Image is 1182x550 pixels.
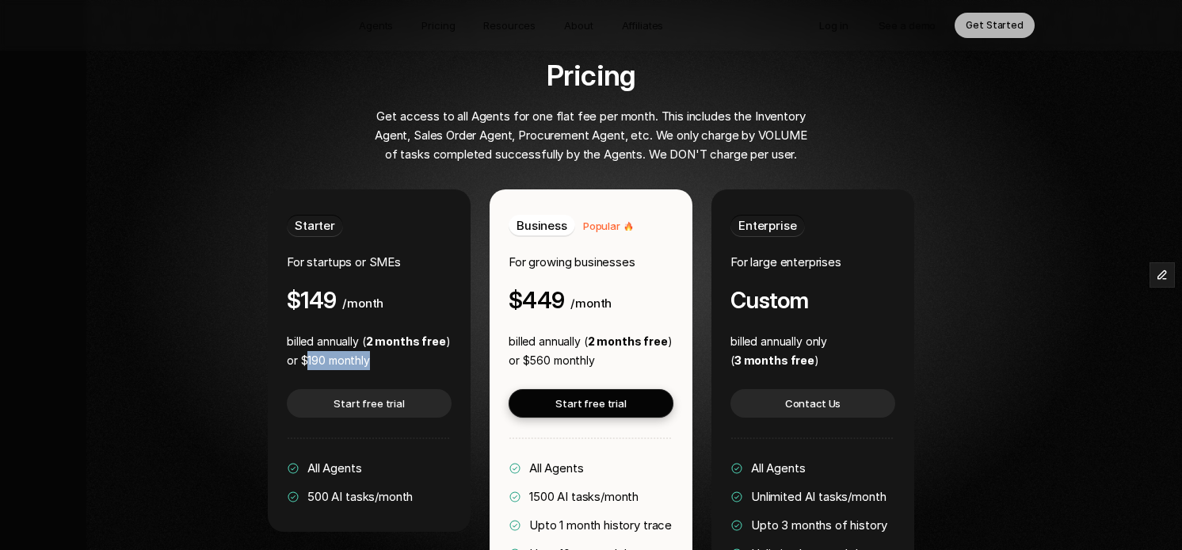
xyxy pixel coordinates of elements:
span: All Agents [751,460,806,476]
span: Business [517,218,567,233]
span: Get access to all Agents for one flat fee per month. This includes the Inventory Agent, Sales Ord... [375,109,810,162]
h4: $449 [509,288,564,313]
a: Affiliates [612,13,673,38]
span: Unlimited AI tasks/month [751,489,886,504]
a: Pricing [412,13,464,38]
a: Contact Us [730,389,895,418]
strong: 2 months free [588,334,668,348]
span: 1500 AI tasks/month [529,489,639,504]
a: Resources [474,13,545,38]
span: Upto 1 month history trace [529,518,672,533]
span: All Agents [529,460,584,476]
span: Enterprise [738,218,797,233]
p: Contact Us [785,395,841,411]
p: or $190 monthly [287,351,451,370]
span: Starter [295,218,335,233]
a: Get Started [955,13,1035,38]
h2: Pricing [242,59,940,91]
span: /month [342,296,383,311]
p: Affiliates [622,17,664,33]
p: Resources [483,17,536,33]
a: Agents [349,13,402,38]
span: For growing businesses [509,254,635,269]
span: Upto 3 months of history [751,518,886,533]
span: /month [570,296,612,311]
span: All Agents [307,460,362,476]
span: For startups or SMEs [287,254,401,269]
p: Log in [819,17,848,33]
p: billed annually ( ) [509,332,673,351]
p: See a demo [879,17,936,33]
strong: 3 months free [734,353,814,367]
h4: $149 [287,288,336,313]
strong: 2 months free [366,334,446,348]
a: About [555,13,602,38]
p: Pricing [421,17,455,33]
p: Start free trial [555,395,627,411]
p: billed annually only [730,332,827,351]
span: Popular [583,220,620,232]
p: Start free trial [334,395,405,411]
h4: Custom [730,288,808,313]
span: 500 AI tasks/month [307,489,413,504]
p: or $560 monthly [509,351,673,370]
a: Start free trial [509,389,673,418]
a: Log in [808,13,859,38]
p: ( ) [730,351,827,370]
span: For large enterprises [730,254,841,269]
a: Start free trial [287,389,452,418]
p: About [564,17,593,33]
button: Edit Framer Content [1150,263,1174,287]
p: Get Started [966,17,1024,33]
p: Agents [359,17,393,33]
a: See a demo [867,13,948,38]
p: billed annually ( ) [287,332,451,351]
